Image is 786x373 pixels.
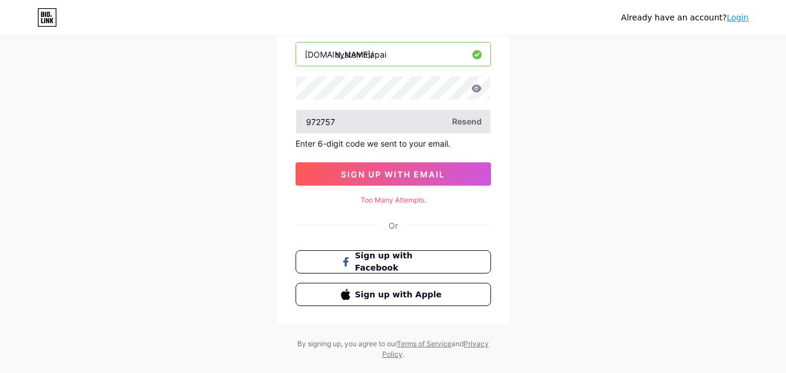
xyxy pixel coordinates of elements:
[296,250,491,273] button: Sign up with Facebook
[621,12,749,24] div: Already have an account?
[296,138,491,148] div: Enter 6-digit code we sent to your email.
[341,169,445,179] span: sign up with email
[355,250,445,274] span: Sign up with Facebook
[296,162,491,186] button: sign up with email
[296,283,491,306] button: Sign up with Apple
[294,339,492,360] div: By signing up, you agree to our and .
[296,42,490,66] input: username
[389,219,398,232] div: Or
[305,48,374,61] div: [DOMAIN_NAME]/
[452,115,482,127] span: Resend
[296,110,490,133] input: Paste login code
[727,13,749,22] a: Login
[296,195,491,205] div: Too Many Attempts.
[355,289,445,301] span: Sign up with Apple
[397,339,451,348] a: Terms of Service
